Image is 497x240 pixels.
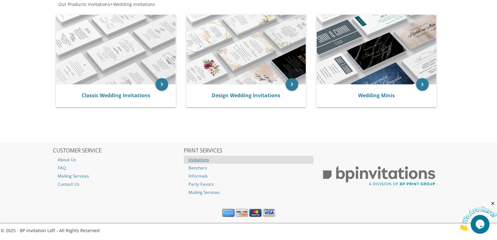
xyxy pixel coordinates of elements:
a: FAQ [53,164,183,172]
a: keyboard_arrow_right [416,78,429,91]
a: keyboard_arrow_right [156,78,168,91]
img: BP Print Group [314,160,444,192]
a: Party Favors [184,180,314,188]
a: Wedding Minis [358,92,395,99]
a: Classic Wedding Invitations [82,92,150,99]
a: Wedding Invitations [113,1,155,7]
a: Mailing Services [53,172,183,180]
a: Mailing Services [184,188,314,196]
a: About Us [53,156,183,164]
img: Wedding Minis [317,15,436,84]
img: Visa [263,209,275,217]
img: Design Wedding Invitations [187,15,306,84]
a: Our Products [58,1,86,7]
img: American Express [222,209,235,217]
a: Invitations [184,156,314,164]
a: Contact Us [53,180,183,188]
h2: CUSTOMER SERVICE [53,148,183,154]
a: Informals [184,172,314,180]
a: Benchers [184,164,314,172]
div: : [53,1,249,8]
a: keyboard_arrow_right [286,78,298,91]
iframe: chat widget [458,201,497,231]
h2: PRINT SERVICES [184,148,314,154]
a: Design Wedding Invitations [212,92,280,99]
a: Invitations [87,1,110,7]
img: MasterCard [249,209,262,217]
img: Classic Wedding Invitations [56,15,176,84]
img: Discover [236,209,248,217]
span: > [110,1,155,7]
